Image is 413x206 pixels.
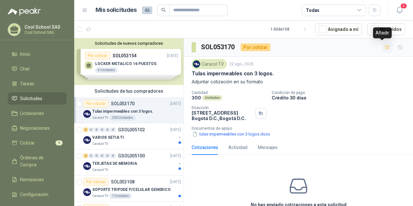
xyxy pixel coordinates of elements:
[192,90,267,95] p: Cantidad
[74,85,184,97] div: Solicitudes de tus compradores
[83,126,182,146] a: 3 0 0 0 0 0 GSOL005102[DATE] Company LogoVARIOS SETIA TICaracol TV
[89,154,94,158] div: 0
[192,78,405,85] p: Adjuntar cotización en su formato
[96,5,137,15] h1: Mis solicitudes
[170,153,181,159] p: [DATE]
[192,110,253,121] p: [STREET_ADDRESS] Bogotá D.C. , Bogotá D.C.
[306,7,319,14] div: Todas
[8,92,66,105] a: Solicitudes
[83,136,91,144] img: Company Logo
[367,23,405,35] button: No Leídos
[74,97,184,123] a: Por cotizarSOL053170[DATE] Company LogoTulas impermeables con 3 logos.Caracol TV300 Unidades
[8,63,66,75] a: Chat
[8,48,66,60] a: Inicio
[92,187,171,193] p: SOPORTE TRIPODE P/CELULAR GENERICO
[94,154,99,158] div: 0
[192,131,271,137] button: tulas impermeables con 3 logos.docx
[92,115,108,120] p: Caracol TV
[20,139,35,146] span: Cotizar
[100,154,105,158] div: 0
[8,107,66,119] a: Licitaciones
[25,25,65,29] p: Cool School SAS
[192,144,218,151] div: Cotizaciones
[20,125,50,132] span: Negociaciones
[192,70,274,77] p: Tulas impermeables con 3 logos.
[315,23,362,35] button: Asignado a mi
[193,61,200,68] img: Company Logo
[20,110,44,117] span: Licitaciones
[229,61,254,67] p: 22 ago, 2025
[8,8,41,15] img: Logo peakr
[83,154,88,158] div: 2
[94,127,99,132] div: 0
[8,122,66,134] a: Negociaciones
[92,161,137,167] p: TERJETAS DE MEMORIA
[20,80,34,87] span: Tareas
[192,95,201,100] p: 300
[92,135,124,141] p: VARIOS SETIA TI
[92,141,108,146] p: Caracol TV
[142,6,152,14] span: 46
[270,24,310,34] div: 1 - 50 de 158
[83,178,108,186] div: Por cotizar
[170,179,181,185] p: [DATE]
[83,152,182,173] a: 2 0 0 0 0 0 GSOL005100[DATE] Company LogoTERJETAS DE MEMORIACaracol TV
[111,180,135,184] p: SOL053108
[202,95,222,100] div: Unidades
[83,127,88,132] div: 3
[8,137,66,149] a: Cotizar4
[170,127,181,133] p: [DATE]
[258,144,277,151] div: Mensajes
[8,152,66,171] a: Órdenes de Compra
[118,127,145,132] p: GSOL005102
[25,31,65,34] p: Cool School SAS
[241,43,270,51] div: Por cotizar
[83,162,91,170] img: Company Logo
[20,191,48,198] span: Configuración
[105,154,110,158] div: 0
[109,193,132,199] div: 1 Unidades
[89,127,94,132] div: 0
[272,95,410,100] p: Crédito 30 días
[92,167,108,173] p: Caracol TV
[111,101,135,106] p: SOL053170
[8,188,66,201] a: Configuración
[74,175,184,201] a: Por cotizarSOL053108[DATE] Company LogoSOPORTE TRIPODE P/CELULAR GENERICOCaracol TV1 Unidades
[92,108,153,115] p: Tulas impermeables con 3 logos.
[118,154,145,158] p: GSOL005100
[20,65,30,72] span: Chat
[201,42,236,52] h3: SOL053170
[77,41,181,46] button: Solicitudes de nuevos compradores
[111,127,116,132] div: 0
[20,51,30,58] span: Inicio
[228,144,247,151] div: Actividad
[55,140,63,145] span: 4
[105,127,110,132] div: 0
[83,188,91,196] img: Company Logo
[20,95,42,102] span: Solicitudes
[8,78,66,90] a: Tareas
[74,38,184,85] div: Solicitudes de nuevos compradoresPor cotizarSOL053154[DATE] LOCKER METALICO 16 PUESTOS4 UnidadesP...
[20,176,44,183] span: Remisiones
[20,154,60,168] span: Órdenes de Compra
[272,90,410,95] p: Condición de pago
[92,193,108,199] p: Caracol TV
[373,27,392,38] div: Añadir
[109,115,136,120] div: 300 Unidades
[170,101,181,107] p: [DATE]
[192,106,253,110] p: Dirección
[83,110,91,118] img: Company Logo
[83,100,108,108] div: Por cotizar
[8,173,66,186] a: Remisiones
[100,127,105,132] div: 0
[161,8,166,12] span: search
[400,3,407,9] span: 5
[111,154,116,158] div: 0
[394,5,405,16] button: 5
[192,59,227,69] div: Caracol TV
[192,126,410,131] p: Documentos de apoyo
